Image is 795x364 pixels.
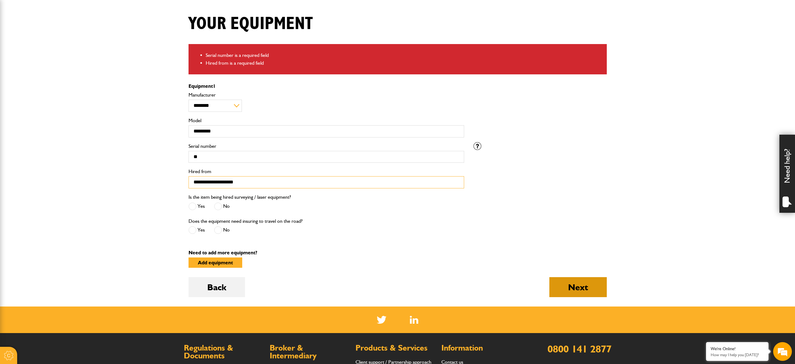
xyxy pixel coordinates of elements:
[547,343,611,355] a: 0800 141 2877
[189,169,464,174] label: Hired from
[410,316,418,324] img: Linked In
[214,226,230,234] label: No
[189,13,313,34] h1: Your equipment
[711,352,764,357] p: How may I help you today?
[377,316,386,324] img: Twitter
[779,135,795,213] div: Need help?
[32,35,105,43] div: Chat with us now
[8,95,114,108] input: Enter your phone number
[8,113,114,187] textarea: Type your message and hit 'Enter'
[549,277,607,297] button: Next
[8,58,114,72] input: Enter your last name
[410,316,418,324] a: LinkedIn
[189,84,464,89] p: Equipment
[189,195,291,200] label: Is the item being hired surveying / laser equipment?
[189,202,205,210] label: Yes
[189,257,242,268] button: Add equipment
[206,59,602,67] li: Hired from is a required field
[189,250,607,255] p: Need to add more equipment?
[206,51,602,59] li: Serial number is a required field
[189,144,464,149] label: Serial number
[441,344,521,352] h2: Information
[8,76,114,90] input: Enter your email address
[184,344,263,360] h2: Regulations & Documents
[189,92,464,97] label: Manufacturer
[213,83,216,89] span: 1
[189,219,302,224] label: Does the equipment need insuring to travel on the road?
[189,118,464,123] label: Model
[356,344,435,352] h2: Products & Services
[270,344,349,360] h2: Broker & Intermediary
[11,35,26,43] img: d_20077148190_company_1631870298795_20077148190
[189,226,205,234] label: Yes
[85,192,113,201] em: Start Chat
[711,346,764,352] div: We're Online!
[102,3,117,18] div: Minimize live chat window
[214,202,230,210] label: No
[189,277,245,297] button: Back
